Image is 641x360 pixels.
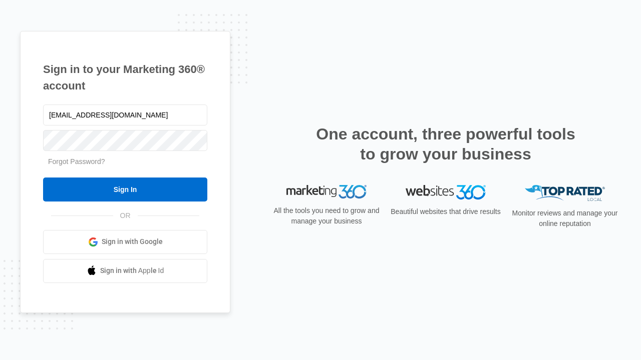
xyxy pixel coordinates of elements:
[100,265,164,276] span: Sign in with Apple Id
[43,61,207,94] h1: Sign in to your Marketing 360® account
[43,230,207,254] a: Sign in with Google
[43,177,207,201] input: Sign In
[48,157,105,165] a: Forgot Password?
[390,206,502,217] p: Beautiful websites that drive results
[270,205,383,226] p: All the tools you need to grow and manage your business
[43,104,207,125] input: Email
[286,185,367,199] img: Marketing 360
[406,185,486,199] img: Websites 360
[313,124,578,164] h2: One account, three powerful tools to grow your business
[102,236,163,247] span: Sign in with Google
[43,259,207,283] a: Sign in with Apple Id
[509,208,621,229] p: Monitor reviews and manage your online reputation
[525,185,605,201] img: Top Rated Local
[113,210,138,221] span: OR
